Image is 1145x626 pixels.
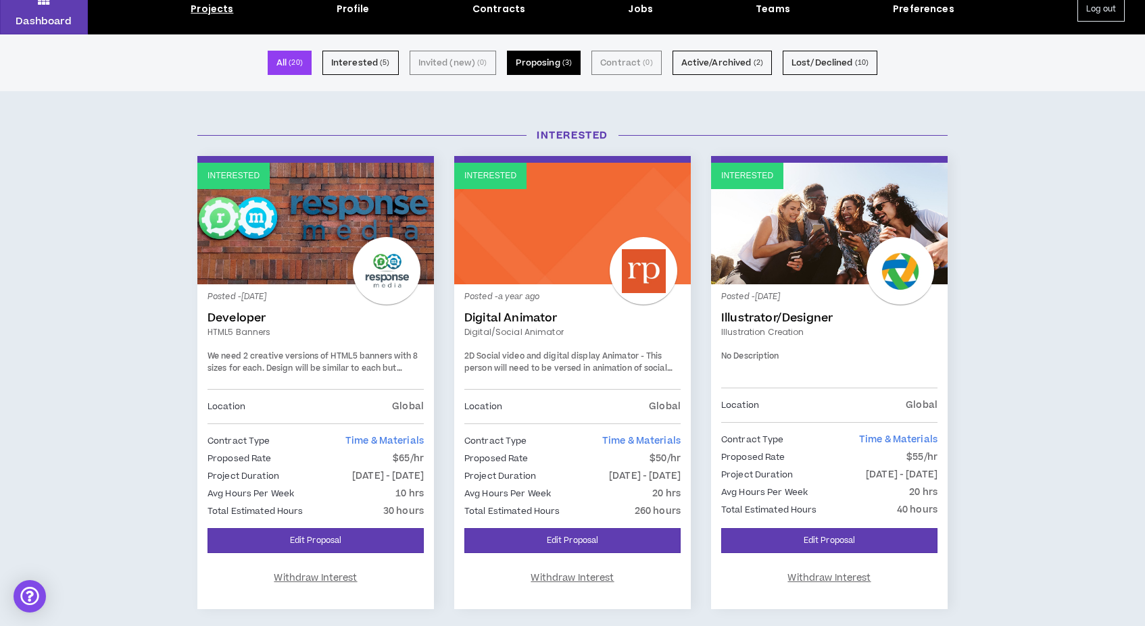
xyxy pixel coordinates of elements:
[855,57,869,69] small: ( 10 )
[643,57,652,69] small: ( 0 )
[208,451,272,466] p: Proposed Rate
[464,451,529,466] p: Proposed Rate
[383,504,424,519] p: 30 hours
[609,469,681,484] p: [DATE] - [DATE]
[859,433,937,446] span: Time & Materials
[721,528,937,553] a: Edit Proposal
[208,434,270,448] p: Contract Type
[454,163,691,284] a: Interested
[464,528,681,553] a: Edit Proposal
[787,572,871,585] span: Withdraw Interest
[909,485,937,500] p: 20 hrs
[721,467,793,482] p: Project Duration
[721,564,937,592] button: Withdraw Interest
[721,169,773,182] p: Interested
[197,163,434,284] a: Interested
[464,350,673,421] span: 2D Social video and digital display Animator - This person will need to be versed in animation of...
[906,398,937,413] p: Global
[268,51,312,75] button: All (20)
[208,469,279,484] p: Project Duration
[464,486,551,501] p: Avg Hours Per Week
[591,51,661,75] button: Contract (0)
[274,572,357,585] span: Withdraw Interest
[649,399,681,414] p: Global
[507,51,581,75] button: Proposing (3)
[711,163,948,284] a: Interested
[208,504,303,519] p: Total Estimated Hours
[345,434,424,448] span: Time & Materials
[208,350,418,386] p: We need 2 creative versions of HTML5 banners with 8 sizes for each. Design will be similar to eac...
[464,504,560,519] p: Total Estimated Hours
[721,432,784,447] p: Contract Type
[754,57,763,69] small: ( 2 )
[16,14,72,28] p: Dashboard
[906,450,937,465] p: $55/hr
[866,467,937,482] p: [DATE] - [DATE]
[208,528,424,553] a: Edit Proposal
[472,2,525,16] div: Contracts
[187,128,958,142] h3: Interested
[464,564,681,592] button: Withdraw Interest
[721,291,937,303] p: Posted - [DATE]
[893,2,954,16] div: Preferences
[393,451,424,466] p: $65/hr
[464,291,681,303] p: Posted - a year ago
[897,502,937,517] p: 40 hours
[208,326,424,338] a: HTML5 Banners
[464,469,536,484] p: Project Duration
[721,326,937,338] a: Illustration Creation
[380,57,389,69] small: ( 5 )
[464,326,681,338] a: Digital/Social Animator
[721,502,817,517] p: Total Estimated Hours
[756,2,790,16] div: Teams
[14,580,46,612] div: Open Intercom Messenger
[337,2,370,16] div: Profile
[562,57,572,69] small: ( 3 )
[208,399,245,414] p: Location
[208,169,260,182] p: Interested
[635,504,681,519] p: 260 hours
[464,434,527,448] p: Contract Type
[464,311,681,325] a: Digital Animator
[410,51,496,75] button: Invited (new) (0)
[531,572,614,585] span: Withdraw Interest
[721,311,937,325] a: Illustrator/Designer
[673,51,772,75] button: Active/Archived (2)
[392,399,424,414] p: Global
[721,485,808,500] p: Avg Hours Per Week
[477,57,487,69] small: ( 0 )
[208,311,424,325] a: Developer
[721,398,759,413] p: Location
[464,169,516,182] p: Interested
[208,564,424,592] button: Withdraw Interest
[352,469,424,484] p: [DATE] - [DATE]
[628,2,653,16] div: Jobs
[208,291,424,303] p: Posted - [DATE]
[652,486,681,501] p: 20 hrs
[783,51,877,75] button: Lost/Declined (10)
[289,57,303,69] small: ( 20 )
[464,399,502,414] p: Location
[208,486,294,501] p: Avg Hours Per Week
[602,434,681,448] span: Time & Materials
[721,350,779,362] i: No Description
[322,51,399,75] button: Interested (5)
[650,451,681,466] p: $50/hr
[721,450,785,465] p: Proposed Rate
[395,486,424,501] p: 10 hrs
